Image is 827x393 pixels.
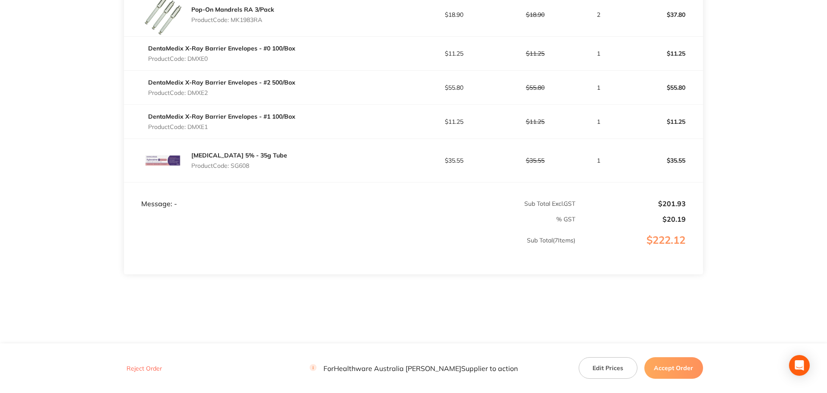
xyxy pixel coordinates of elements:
p: $18.90 [495,11,575,18]
a: Pop-On Mandrels RA 3/Pack [191,6,274,13]
p: $11.25 [495,50,575,57]
p: $11.25 [414,50,494,57]
button: Reject Order [124,365,165,372]
p: $55.80 [414,84,494,91]
a: DentaMedix X-Ray Barrier Envelopes - #2 500/Box [148,79,295,86]
p: Sub Total ( 7 Items) [124,237,575,261]
p: 1 [576,157,621,164]
p: 1 [576,84,621,91]
p: $201.93 [576,200,686,208]
p: $18.90 [414,11,494,18]
p: 1 [576,50,621,57]
div: Open Intercom Messenger [789,355,810,376]
p: $35.55 [414,157,494,164]
p: $11.25 [622,43,703,64]
p: $20.19 [576,215,686,223]
p: $55.80 [622,77,703,98]
p: $55.80 [495,84,575,91]
p: $222.12 [576,234,703,264]
p: Product Code: DMXE1 [148,123,295,130]
p: $11.25 [622,111,703,132]
a: DentaMedix X-Ray Barrier Envelopes - #1 100/Box [148,113,295,120]
p: $35.55 [495,157,575,164]
p: % GST [124,216,575,223]
a: DentaMedix X-Ray Barrier Envelopes - #0 100/Box [148,44,295,52]
p: 2 [576,11,621,18]
p: 1 [576,118,621,125]
p: $35.55 [622,150,703,171]
p: $37.80 [622,4,703,25]
p: Product Code: SG608 [191,162,287,169]
button: Edit Prices [579,357,637,379]
p: Product Code: MK1983RA [191,16,274,23]
button: Accept Order [644,357,703,379]
a: [MEDICAL_DATA] 5% - 35g Tube [191,151,287,159]
p: For Healthware Australia [PERSON_NAME] Supplier to action [310,364,518,372]
td: Message: - [124,182,413,208]
p: $11.25 [414,118,494,125]
p: Product Code: DMXE2 [148,89,295,96]
p: Product Code: DMXE0 [148,55,295,62]
p: Sub Total Excl. GST [414,200,575,207]
img: MHdnY2R6cw [141,139,184,182]
p: $11.25 [495,118,575,125]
